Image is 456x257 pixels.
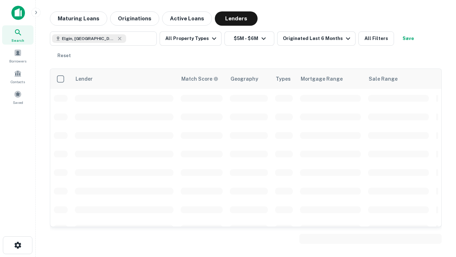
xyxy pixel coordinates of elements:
[2,87,33,107] a: Saved
[420,200,456,234] iframe: Chat Widget
[364,69,432,89] th: Sale Range
[2,46,33,65] a: Borrowers
[71,69,177,89] th: Lender
[62,35,115,42] span: Elgin, [GEOGRAPHIC_DATA], [GEOGRAPHIC_DATA]
[2,67,33,86] a: Contacts
[283,34,352,43] div: Originated Last 6 Months
[76,75,93,83] div: Lender
[397,31,420,46] button: Save your search to get updates of matches that match your search criteria.
[11,79,25,85] span: Contacts
[53,49,76,63] button: Reset
[162,11,212,26] button: Active Loans
[369,75,398,83] div: Sale Range
[13,100,23,105] span: Saved
[358,31,394,46] button: All Filters
[276,75,291,83] div: Types
[110,11,159,26] button: Originations
[296,69,364,89] th: Mortgage Range
[11,6,25,20] img: capitalize-icon.png
[271,69,296,89] th: Types
[11,37,24,43] span: Search
[50,11,107,26] button: Maturing Loans
[224,31,274,46] button: $5M - $6M
[230,75,258,83] div: Geography
[215,11,258,26] button: Lenders
[181,75,218,83] div: Capitalize uses an advanced AI algorithm to match your search with the best lender. The match sco...
[226,69,271,89] th: Geography
[277,31,356,46] button: Originated Last 6 Months
[9,58,26,64] span: Borrowers
[301,75,343,83] div: Mortgage Range
[160,31,222,46] button: All Property Types
[177,69,226,89] th: Capitalize uses an advanced AI algorithm to match your search with the best lender. The match sco...
[2,25,33,45] a: Search
[181,75,217,83] h6: Match Score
